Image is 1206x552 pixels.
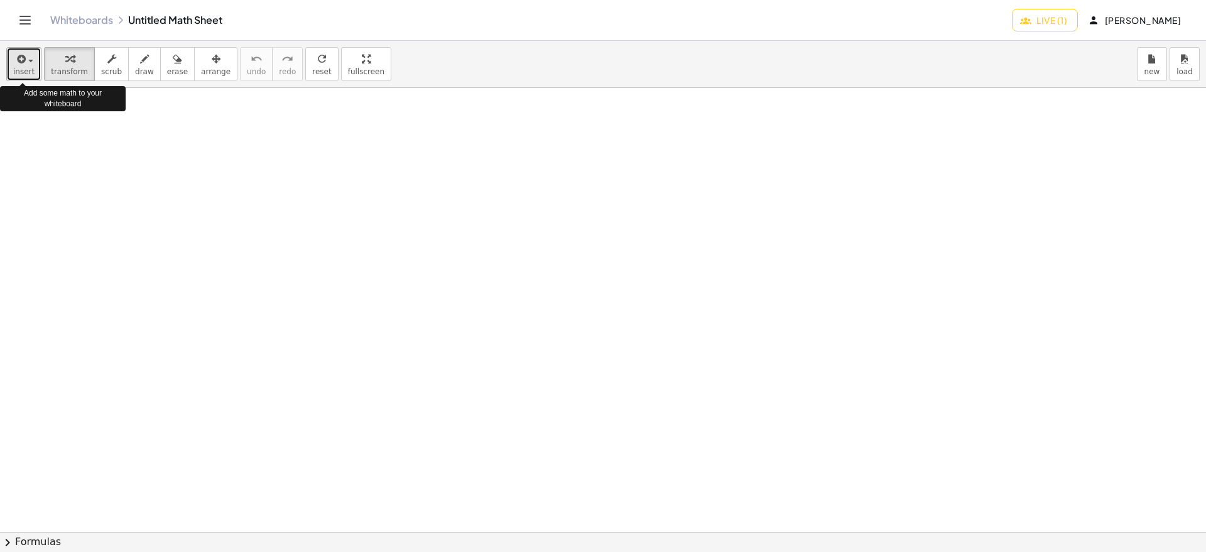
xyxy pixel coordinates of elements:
span: arrange [201,67,231,76]
button: refreshreset [305,47,338,81]
a: Whiteboards [50,14,113,26]
span: draw [135,67,154,76]
button: load [1170,47,1200,81]
button: fullscreen [341,47,391,81]
i: redo [281,52,293,67]
span: reset [312,67,331,76]
button: draw [128,47,161,81]
span: Live (1) [1023,14,1067,26]
button: transform [44,47,95,81]
button: [PERSON_NAME] [1080,9,1191,31]
span: new [1144,67,1160,76]
button: arrange [194,47,237,81]
button: insert [6,47,41,81]
span: insert [13,67,35,76]
button: erase [160,47,195,81]
span: [PERSON_NAME] [1090,14,1181,26]
span: fullscreen [348,67,384,76]
span: undo [247,67,266,76]
span: scrub [101,67,122,76]
button: Toggle navigation [15,10,35,30]
span: redo [279,67,296,76]
button: new [1137,47,1167,81]
span: load [1176,67,1193,76]
i: undo [251,52,263,67]
i: refresh [316,52,328,67]
button: redoredo [272,47,303,81]
span: transform [51,67,88,76]
button: Live (1) [1012,9,1078,31]
span: erase [167,67,188,76]
button: scrub [94,47,129,81]
button: undoundo [240,47,273,81]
